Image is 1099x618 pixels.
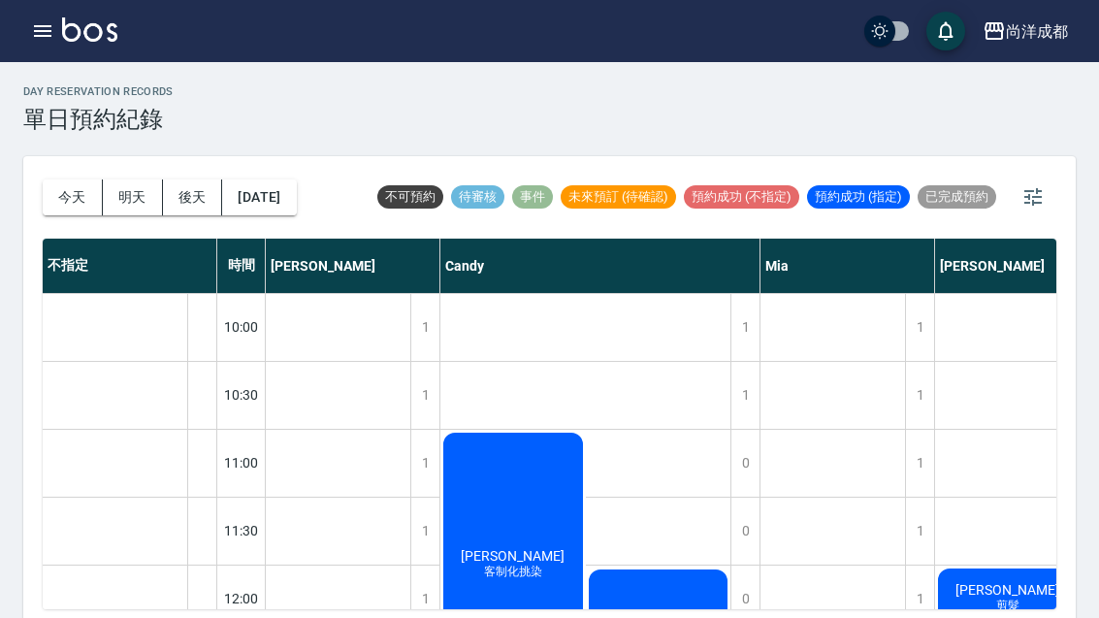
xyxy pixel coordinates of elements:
button: 尚洋成都 [975,12,1076,51]
div: 1 [730,362,760,429]
div: 1 [905,294,934,361]
h3: 單日預約紀錄 [23,106,174,133]
div: 1 [905,430,934,497]
span: 已完成預約 [918,188,996,206]
button: save [926,12,965,50]
span: 不可預約 [377,188,443,206]
img: Logo [62,17,117,42]
div: 1 [905,362,934,429]
span: 預約成功 (指定) [807,188,910,206]
div: 1 [730,294,760,361]
button: [DATE] [222,179,296,215]
div: 1 [410,294,439,361]
div: 11:00 [217,429,266,497]
div: 0 [730,498,760,565]
span: 待審核 [451,188,504,206]
span: 預約成功 (不指定) [684,188,799,206]
div: 1 [410,430,439,497]
div: 1 [410,498,439,565]
button: 明天 [103,179,163,215]
div: 時間 [217,239,266,293]
div: [PERSON_NAME] [266,239,440,293]
div: 11:30 [217,497,266,565]
button: 今天 [43,179,103,215]
div: 10:00 [217,293,266,361]
span: 未來預訂 (待確認) [561,188,676,206]
button: 後天 [163,179,223,215]
span: [PERSON_NAME] [457,548,568,564]
div: 10:30 [217,361,266,429]
div: Mia [760,239,935,293]
div: 不指定 [43,239,217,293]
div: 尚洋成都 [1006,19,1068,44]
div: 0 [730,430,760,497]
div: 1 [410,362,439,429]
div: Candy [440,239,760,293]
span: [PERSON_NAME] [952,582,1063,598]
span: 事件 [512,188,553,206]
span: 剪髮 [992,598,1023,614]
h2: day Reservation records [23,85,174,98]
div: 1 [905,498,934,565]
span: 客制化挑染 [480,564,546,580]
